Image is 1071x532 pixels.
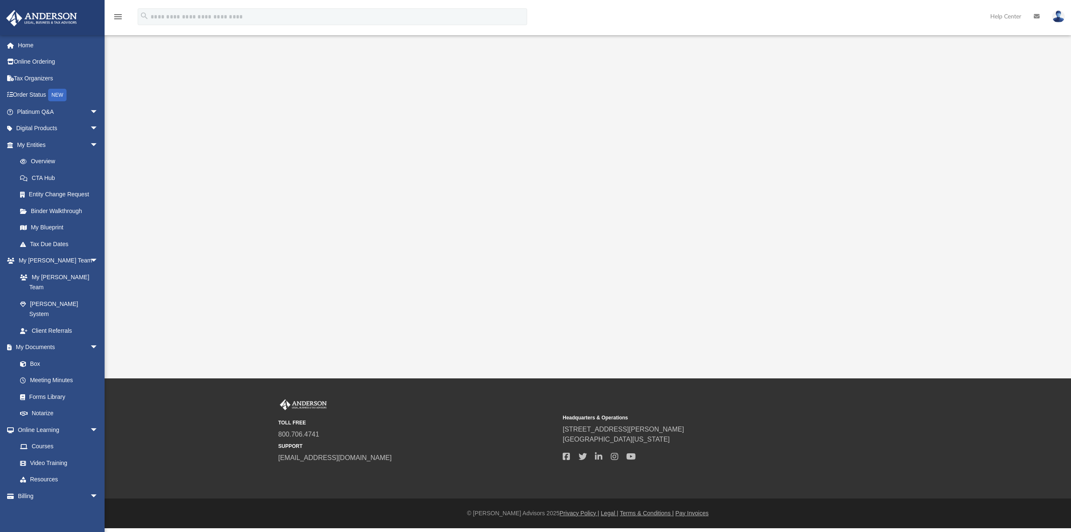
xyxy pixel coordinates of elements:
i: menu [113,12,123,22]
a: My Blueprint [12,219,107,236]
i: search [140,11,149,21]
a: Resources [12,471,107,488]
span: arrow_drop_down [90,421,107,439]
a: Pay Invoices [675,510,708,517]
a: Privacy Policy | [560,510,600,517]
a: Online Ordering [6,54,111,70]
span: arrow_drop_down [90,488,107,505]
a: Online Learningarrow_drop_down [6,421,107,438]
a: Terms & Conditions | [620,510,674,517]
img: User Pic [1052,10,1065,23]
a: My [PERSON_NAME] Teamarrow_drop_down [6,252,107,269]
a: My Documentsarrow_drop_down [6,339,107,356]
div: © [PERSON_NAME] Advisors 2025 [105,509,1071,518]
a: Overview [12,153,111,170]
a: Platinum Q&Aarrow_drop_down [6,103,111,120]
span: arrow_drop_down [90,120,107,137]
img: Anderson Advisors Platinum Portal [278,399,328,410]
a: Billingarrow_drop_down [6,488,111,504]
a: Legal | [601,510,618,517]
a: Home [6,37,111,54]
span: arrow_drop_down [90,252,107,270]
small: SUPPORT [278,442,557,450]
a: Forms Library [12,388,102,405]
a: [STREET_ADDRESS][PERSON_NAME] [563,426,684,433]
a: Client Referrals [12,322,107,339]
a: menu [113,16,123,22]
a: Tax Due Dates [12,236,111,252]
div: NEW [48,89,67,101]
a: Order StatusNEW [6,87,111,104]
a: Digital Productsarrow_drop_down [6,120,111,137]
a: Tax Organizers [6,70,111,87]
a: Binder Walkthrough [12,203,111,219]
a: Video Training [12,455,102,471]
span: arrow_drop_down [90,136,107,154]
a: Courses [12,438,107,455]
a: My [PERSON_NAME] Team [12,269,102,296]
a: [EMAIL_ADDRESS][DOMAIN_NAME] [278,454,392,461]
a: My Entitiesarrow_drop_down [6,136,111,153]
a: [GEOGRAPHIC_DATA][US_STATE] [563,436,670,443]
a: Notarize [12,405,107,422]
small: Headquarters & Operations [563,414,841,421]
a: Box [12,355,102,372]
span: arrow_drop_down [90,339,107,356]
small: TOLL FREE [278,419,557,427]
a: Entity Change Request [12,186,111,203]
a: CTA Hub [12,170,111,186]
a: 800.706.4741 [278,431,319,438]
a: [PERSON_NAME] System [12,296,107,322]
img: Anderson Advisors Platinum Portal [4,10,79,26]
a: Meeting Minutes [12,372,107,389]
span: arrow_drop_down [90,103,107,121]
